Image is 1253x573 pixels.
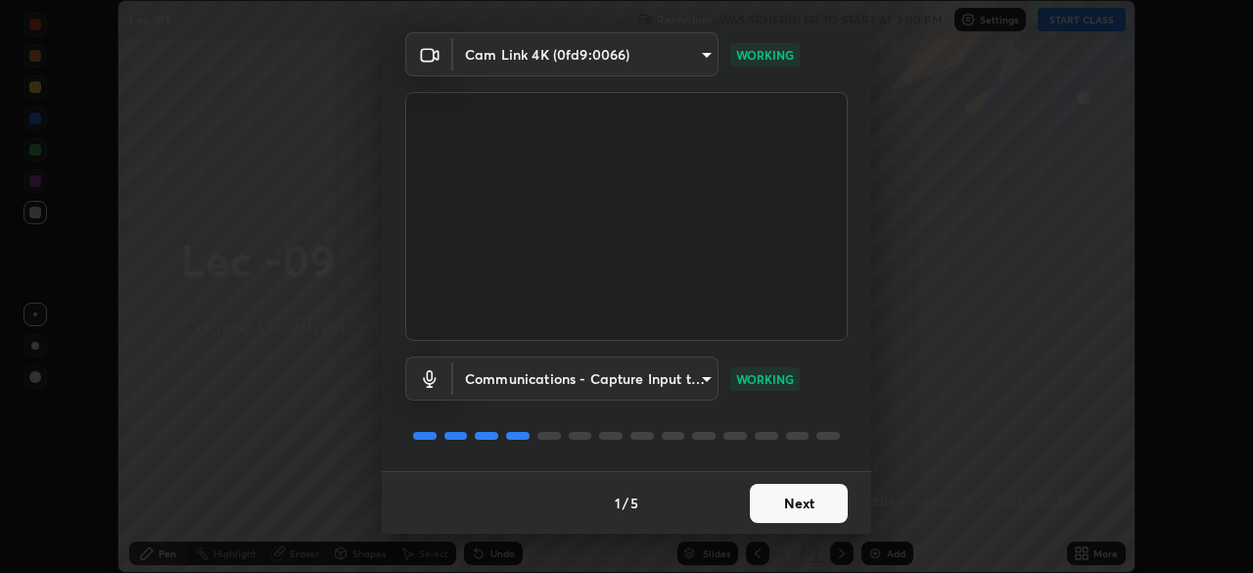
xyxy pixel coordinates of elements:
p: WORKING [736,46,794,64]
div: Cam Link 4K (0fd9:0066) [453,357,719,401]
h4: / [623,493,628,513]
h4: 5 [630,493,638,513]
h4: 1 [615,493,621,513]
button: Next [750,484,848,523]
div: Cam Link 4K (0fd9:0066) [453,32,719,76]
p: WORKING [736,370,794,388]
